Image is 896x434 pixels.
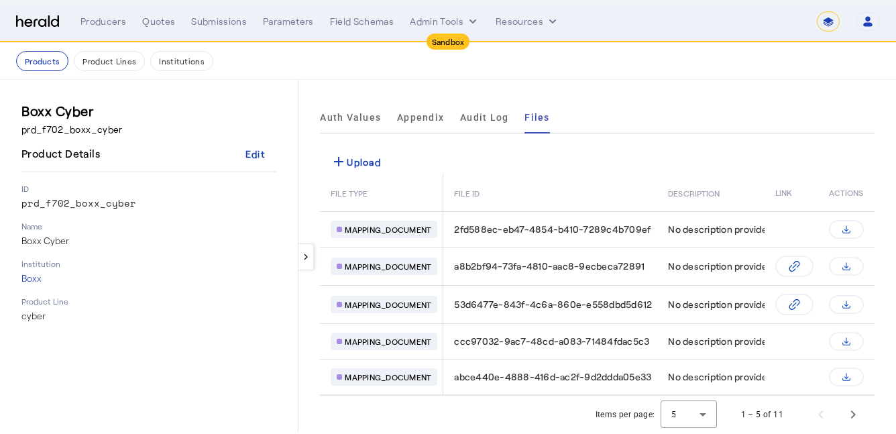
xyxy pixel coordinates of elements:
mat-icon: add [331,154,347,170]
p: Product Line [21,296,276,307]
mat-icon: keyboard_arrow_left [300,251,312,263]
div: Upload [331,154,381,170]
p: Boxx Cyber [21,234,276,248]
span: No description provided [668,298,773,311]
p: Name [21,221,276,231]
span: FILE TYPE [331,186,368,199]
div: Field Schemas [330,15,394,28]
span: 2fd588ec-eb47-4854-b410-7289c4b709ef [454,223,651,236]
th: Link [764,174,819,211]
p: ID [21,183,276,194]
a: Audit Log [460,101,508,133]
span: DESCRIPTION [668,186,720,199]
span: No description provided [668,335,773,348]
p: cyber [21,309,276,323]
span: MAPPING_DOCUMENT [345,224,431,235]
p: Boxx [21,272,276,285]
th: Actions [818,174,875,211]
span: No description provided [668,370,773,384]
span: abce440e-4888-416d-ac2f-9d2ddda05e33 [454,370,651,384]
button: Upload [320,150,392,174]
a: Appendix [397,101,444,133]
span: MAPPING_DOCUMENT [345,336,431,347]
button: Institutions [150,51,213,71]
div: Edit [245,147,265,161]
span: a8b2bf94-73fa-4810-aac8-9ecbeca72891 [454,260,645,273]
div: Sandbox [427,34,470,50]
p: prd_f702_boxx_cyber [21,197,276,210]
button: Products [16,51,68,71]
div: 1 – 5 of 11 [741,408,783,421]
button: internal dropdown menu [410,15,480,28]
span: Auth Values [320,113,381,122]
button: Next page [837,398,869,431]
span: Appendix [397,113,444,122]
h4: Product Details [21,146,105,162]
div: Submissions [191,15,247,28]
span: Files [524,113,549,122]
span: 53d6477e-843f-4c6a-860e-e558dbd5d612 [454,298,652,311]
span: No description provided [668,223,773,236]
img: Herald Logo [16,15,59,28]
span: No description provided [668,260,773,273]
div: Producers [80,15,126,28]
span: Audit Log [460,113,508,122]
a: Files [524,101,549,133]
span: FILE ID [454,186,480,199]
span: ccc97032-9ac7-48cd-a083-71484fdac5c3 [454,335,649,348]
div: Parameters [263,15,314,28]
span: MAPPING_DOCUMENT [345,261,431,272]
div: Quotes [142,15,175,28]
div: Items per page: [596,408,655,421]
button: Resources dropdown menu [496,15,559,28]
a: Auth Values [320,101,381,133]
p: prd_f702_boxx_cyber [21,123,276,136]
p: Institution [21,258,276,269]
button: Edit [233,142,276,166]
span: MAPPING_DOCUMENT [345,372,431,382]
span: MAPPING_DOCUMENT [345,299,431,310]
button: Product Lines [74,51,145,71]
h3: Boxx Cyber [21,101,276,120]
